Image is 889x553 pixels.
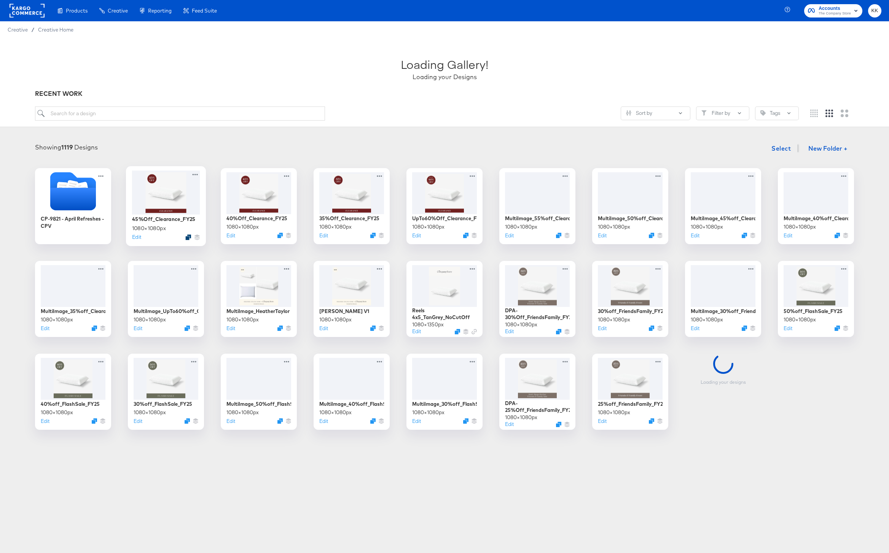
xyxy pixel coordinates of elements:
[406,168,483,244] div: UpTo60%Off_Clearance_FY251080×1080pxEditDuplicate
[819,5,851,13] span: Accounts
[505,328,514,335] button: Edit
[185,234,191,240] svg: Duplicate
[592,261,668,337] div: 30%off_FriendsFamily_FY251080×1080pxEditDuplicate
[319,418,328,425] button: Edit
[132,233,141,240] button: Edit
[401,56,488,73] div: Loading Gallery!
[134,400,192,408] div: 30%off_FlashSale_FY25
[185,418,190,424] button: Duplicate
[406,261,483,337] div: Reels 4x5_TanGrey_NoCutOff1080×1350pxEditDuplicate
[226,325,235,332] button: Edit
[185,326,190,331] button: Duplicate
[868,4,881,17] button: KK
[41,308,105,315] div: MultiImage_35%off_Clearance_FY25
[41,215,105,229] div: CP-9821 - April Refreshes - CPV
[463,418,468,424] svg: Duplicate
[649,233,654,238] button: Duplicate
[277,326,283,331] button: Duplicate
[148,8,172,14] span: Reporting
[649,326,654,331] svg: Duplicate
[598,400,663,408] div: 25%off_FriendsFamily_FY25
[742,233,747,238] button: Duplicate
[691,223,723,230] div: 1080 × 1080 px
[61,143,73,151] strong: 1119
[66,8,88,14] span: Products
[412,418,421,425] button: Edit
[319,215,379,222] div: 35%Off_Clearance_FY25
[221,354,297,430] div: MultiImage_50%off_FlashSale_FY251080×1080pxEditDuplicate
[778,261,854,337] div: 50%off_FlashSale_FY251080×1080pxEditDuplicate
[598,232,607,239] button: Edit
[412,328,421,335] button: Edit
[835,326,840,331] button: Duplicate
[35,261,111,337] div: MultiImage_35%off_Clearance_FY251080×1080pxEditDuplicate
[691,232,699,239] button: Edit
[556,233,561,238] svg: Duplicate
[319,316,352,323] div: 1080 × 1080 px
[41,316,73,323] div: 1080 × 1080 px
[463,233,468,238] svg: Duplicate
[370,326,376,331] svg: Duplicate
[132,224,166,232] div: 1080 × 1080 px
[412,400,477,408] div: MultiImage_30%off_FlashSale_FY25
[128,354,204,430] div: 30%off_FlashSale_FY251080×1080pxEditDuplicate
[412,409,444,416] div: 1080 × 1080 px
[412,223,444,230] div: 1080 × 1080 px
[598,325,607,332] button: Edit
[696,106,749,120] button: FilterFilter by
[413,73,477,81] div: Loading your Designs
[472,329,477,334] svg: Link
[742,326,747,331] svg: Duplicate
[825,110,833,117] svg: Medium grid
[691,215,755,222] div: MultiImage_45%off_Clearance_FY25
[505,321,537,328] div: 1080 × 1080 px
[35,172,111,210] svg: Folder
[626,110,631,116] svg: Sliders
[505,414,537,421] div: 1080 × 1080 px
[841,110,848,117] svg: Large grid
[277,418,283,424] svg: Duplicate
[556,329,561,334] svg: Duplicate
[556,422,561,427] svg: Duplicate
[701,110,707,116] svg: Filter
[810,110,818,117] svg: Small grid
[226,223,259,230] div: 1080 × 1080 px
[226,409,259,416] div: 1080 × 1080 px
[41,409,73,416] div: 1080 × 1080 px
[134,418,142,425] button: Edit
[819,11,851,17] span: The Company Store
[505,232,514,239] button: Edit
[92,326,97,331] svg: Duplicate
[134,409,166,416] div: 1080 × 1080 px
[455,329,460,334] svg: Duplicate
[38,27,73,33] a: Creative Home
[128,261,204,337] div: MultiImage_UpTo60%off_Clearance_FY251080×1080pxEditDuplicate
[499,354,575,430] div: DPA-25%Off_FriendsFamily_FY251080×1080pxEditDuplicate
[277,233,283,238] button: Duplicate
[412,321,444,328] div: 1080 × 1350 px
[370,233,376,238] svg: Duplicate
[598,409,630,416] div: 1080 × 1080 px
[319,400,384,408] div: MultiImage_40%off_FlashSale_FY25
[784,215,848,222] div: MultiImage_40%off_Clearance_FY25
[319,232,328,239] button: Edit
[28,27,38,33] span: /
[598,223,630,230] div: 1080 × 1080 px
[92,418,97,424] svg: Duplicate
[691,308,755,315] div: MultiImage_30%off_FriendsFamily_FY25
[598,316,630,323] div: 1080 × 1080 px
[41,400,100,408] div: 40%off_FlashSale_FY25
[134,308,198,315] div: MultiImage_UpTo60%off_Clearance_FY25
[221,261,297,337] div: MultiImage_HeatherTaylor1080×1080pxEditDuplicate
[598,215,663,222] div: MultiImage_50%off_Clearance_FY25
[505,223,537,230] div: 1080 × 1080 px
[221,168,297,244] div: 40%Off_Clearance_FY251080×1080pxEditDuplicate
[499,168,575,244] div: MultiImage_55%off_Clearance_FY251080×1080pxEditDuplicate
